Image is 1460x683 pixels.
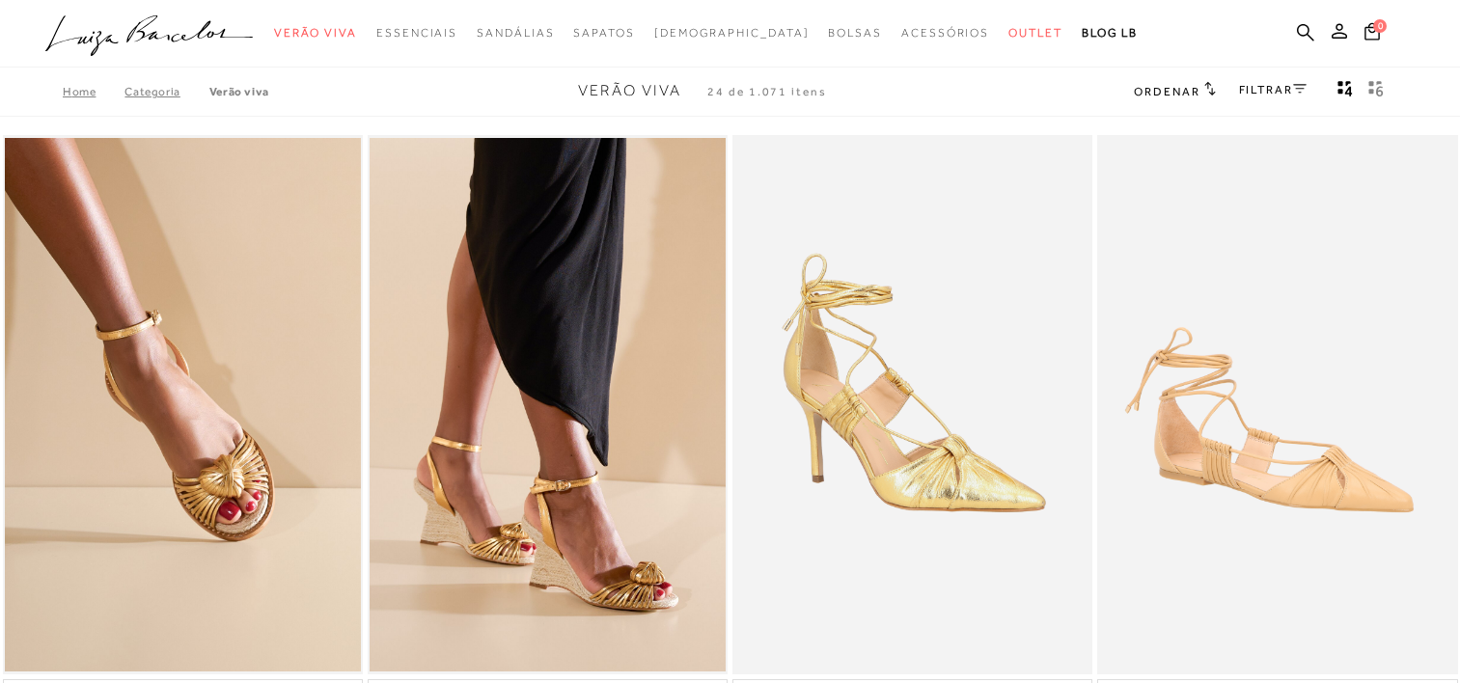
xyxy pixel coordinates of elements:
a: categoryNavScreenReaderText [274,15,357,51]
span: Ordenar [1134,85,1199,98]
span: Outlet [1008,26,1062,40]
a: BLOG LB [1082,15,1138,51]
span: Verão Viva [274,26,357,40]
button: 0 [1359,21,1386,47]
a: categoryNavScreenReaderText [573,15,634,51]
a: categoryNavScreenReaderText [828,15,882,51]
button: Mostrar 4 produtos por linha [1332,79,1359,104]
a: RASTEIRA OURO COM SOLADO EM JUTÁ RASTEIRA OURO COM SOLADO EM JUTÁ [5,138,361,672]
img: SANDÁLIA ANABELA OURO COM SALTO ALTO EM JUTA [370,138,726,672]
a: Categoria [124,85,208,98]
span: Essenciais [376,26,457,40]
a: Verão Viva [209,85,269,98]
a: categoryNavScreenReaderText [901,15,989,51]
a: noSubCategoriesText [654,15,810,51]
span: Bolsas [828,26,882,40]
span: Verão Viva [578,82,681,99]
button: gridText6Desc [1363,79,1390,104]
span: 0 [1373,19,1387,33]
span: 24 de 1.071 itens [707,85,827,98]
a: SANDÁLIA ANABELA OURO COM SALTO ALTO EM JUTA SANDÁLIA ANABELA OURO COM SALTO ALTO EM JUTA [370,138,726,672]
a: SCARPIN SALTO ALTO EM METALIZADO OURO COM AMARRAÇÃO SCARPIN SALTO ALTO EM METALIZADO OURO COM AMA... [734,138,1090,672]
a: Home [63,85,124,98]
span: Sandálias [477,26,554,40]
a: categoryNavScreenReaderText [376,15,457,51]
img: SCARPIN SALTO ALTO EM METALIZADO OURO COM AMARRAÇÃO [734,138,1090,672]
span: Sapatos [573,26,634,40]
span: [DEMOGRAPHIC_DATA] [654,26,810,40]
a: categoryNavScreenReaderText [1008,15,1062,51]
a: SAPATILHA EM COURO BEGE AREIA COM AMARRAÇÃO SAPATILHA EM COURO BEGE AREIA COM AMARRAÇÃO [1099,138,1455,672]
img: RASTEIRA OURO COM SOLADO EM JUTÁ [5,138,361,672]
span: BLOG LB [1082,26,1138,40]
a: FILTRAR [1239,83,1307,96]
a: categoryNavScreenReaderText [477,15,554,51]
img: SAPATILHA EM COURO BEGE AREIA COM AMARRAÇÃO [1099,138,1455,672]
span: Acessórios [901,26,989,40]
